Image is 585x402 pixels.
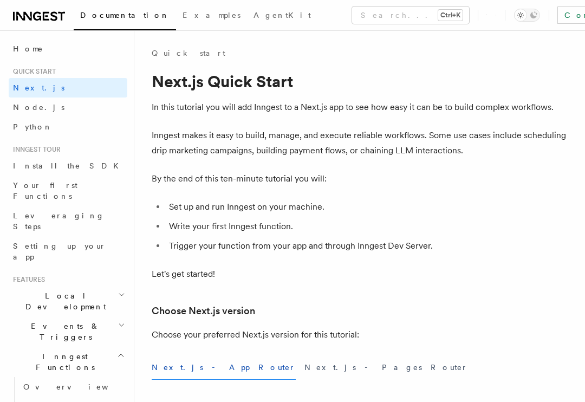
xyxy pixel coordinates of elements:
[9,98,127,117] a: Node.js
[9,286,127,316] button: Local Development
[9,156,127,176] a: Install the SDK
[438,10,463,21] kbd: Ctrl+K
[166,238,568,254] li: Trigger your function from your app and through Inngest Dev Server.
[152,100,568,115] p: In this tutorial you will add Inngest to a Next.js app to see how easy it can be to build complex...
[152,48,225,59] a: Quick start
[253,11,311,20] span: AgentKit
[304,355,468,380] button: Next.js - Pages Router
[152,267,568,282] p: Let's get started!
[166,219,568,234] li: Write your first Inngest function.
[183,11,240,20] span: Examples
[9,176,127,206] a: Your first Functions
[9,316,127,347] button: Events & Triggers
[352,7,469,24] button: Search...Ctrl+K
[247,3,317,29] a: AgentKit
[13,181,77,200] span: Your first Functions
[13,83,64,92] span: Next.js
[9,67,56,76] span: Quick start
[514,9,540,22] button: Toggle dark mode
[13,103,64,112] span: Node.js
[23,382,135,391] span: Overview
[9,236,127,267] a: Setting up your app
[19,377,127,397] a: Overview
[9,290,118,312] span: Local Development
[13,242,106,261] span: Setting up your app
[9,347,127,377] button: Inngest Functions
[152,355,296,380] button: Next.js - App Router
[9,206,127,236] a: Leveraging Steps
[152,72,568,91] h1: Next.js Quick Start
[9,321,118,342] span: Events & Triggers
[9,78,127,98] a: Next.js
[9,351,117,373] span: Inngest Functions
[9,117,127,137] a: Python
[13,43,43,54] span: Home
[152,171,568,186] p: By the end of this ten-minute tutorial you will:
[176,3,247,29] a: Examples
[80,11,170,20] span: Documentation
[74,3,176,30] a: Documentation
[152,128,568,158] p: Inngest makes it easy to build, manage, and execute reliable workflows. Some use cases include sc...
[166,199,568,215] li: Set up and run Inngest on your machine.
[9,39,127,59] a: Home
[152,303,255,319] a: Choose Next.js version
[152,327,568,342] p: Choose your preferred Next.js version for this tutorial:
[13,122,53,131] span: Python
[9,275,45,284] span: Features
[13,161,125,170] span: Install the SDK
[9,145,61,154] span: Inngest tour
[13,211,105,231] span: Leveraging Steps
